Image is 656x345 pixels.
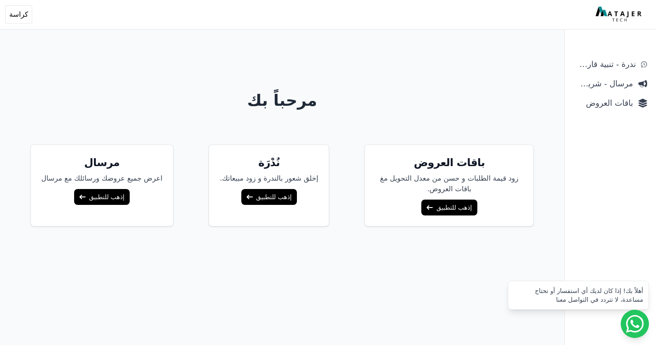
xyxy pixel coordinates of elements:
p: اعرض جميع عروضك ورسائلك مع مرسال [41,173,163,184]
h5: نُدْرَة [220,156,318,170]
span: ندرة - تنبية قارب علي النفاذ [574,58,636,70]
a: إذهب للتطبيق [74,189,130,205]
a: إذهب للتطبيق [421,200,477,215]
h5: باقات العروض [375,156,523,170]
a: إذهب للتطبيق [241,189,297,205]
span: مرسال - شريط دعاية [574,78,633,90]
h5: مرسال [41,156,163,170]
span: كراسة [9,9,28,20]
button: كراسة [5,5,32,24]
div: أهلاً بك! إذا كان لديك أي استفسار أو تحتاج مساعدة، لا تتردد في التواصل معنا [514,286,643,304]
span: باقات العروض [574,97,633,109]
img: MatajerTech Logo [596,7,644,22]
p: زود قيمة الطلبات و حسن من معدل التحويل مغ باقات العروض. [375,173,523,194]
p: إخلق شعور بالندرة و زود مبيعاتك. [220,173,318,184]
